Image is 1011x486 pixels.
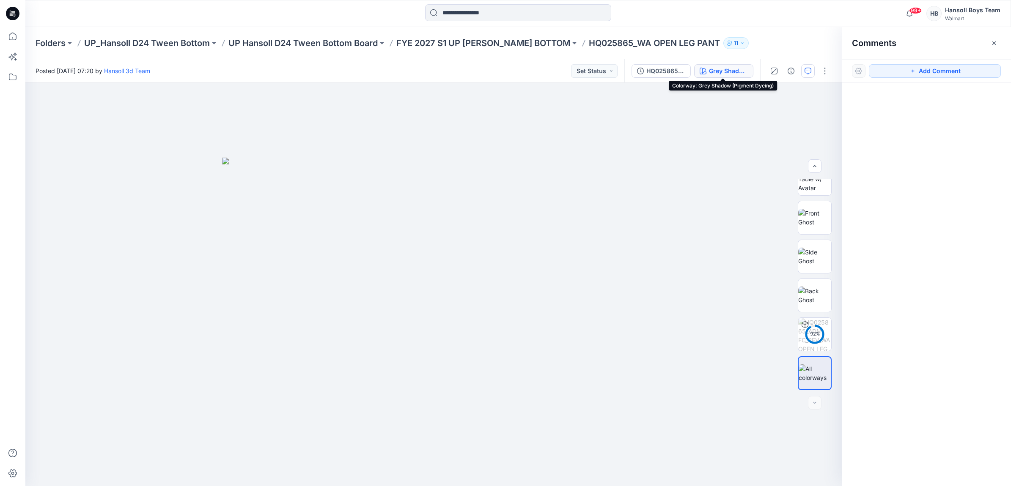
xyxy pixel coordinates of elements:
[798,287,831,304] img: Back Ghost
[709,66,748,76] div: Grey Shadow (Pigment Dyeing)
[798,166,831,192] img: Turn Table w/ Avatar
[798,318,831,351] img: HQ025865_ADM FC_REV_WA OPEN LEG PANT Grey Shadow (Pigment Dyeing)
[632,64,691,78] button: HQ025865_ADM FC_REV_WA OPEN LEG PANT
[734,38,738,48] p: 11
[396,37,570,49] a: FYE 2027 S1 UP [PERSON_NAME] BOTTOM
[104,67,150,74] a: Hansoll 3d Team
[798,209,831,227] img: Front Ghost
[784,64,798,78] button: Details
[84,37,210,49] a: UP_Hansoll D24 Tween Bottom
[36,66,150,75] span: Posted [DATE] 07:20 by
[228,37,378,49] a: UP Hansoll D24 Tween Bottom Board
[909,7,922,14] span: 99+
[799,364,831,382] img: All colorways
[869,64,1001,78] button: Add Comment
[589,37,720,49] p: HQ025865_WA OPEN LEG PANT
[36,37,66,49] a: Folders
[723,37,749,49] button: 11
[694,64,753,78] button: Grey Shadow (Pigment Dyeing)
[852,38,896,48] h2: Comments
[805,330,825,338] div: 92 %
[945,15,1000,22] div: Walmart
[646,66,685,76] div: HQ025865_ADM FC_REV_WA OPEN LEG PANT
[222,158,645,486] img: eyJhbGciOiJIUzI1NiIsImtpZCI6IjAiLCJzbHQiOiJzZXMiLCJ0eXAiOiJKV1QifQ.eyJkYXRhIjp7InR5cGUiOiJzdG9yYW...
[798,248,831,265] img: Side Ghost
[926,6,942,21] div: HB
[945,5,1000,15] div: Hansoll Boys Team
